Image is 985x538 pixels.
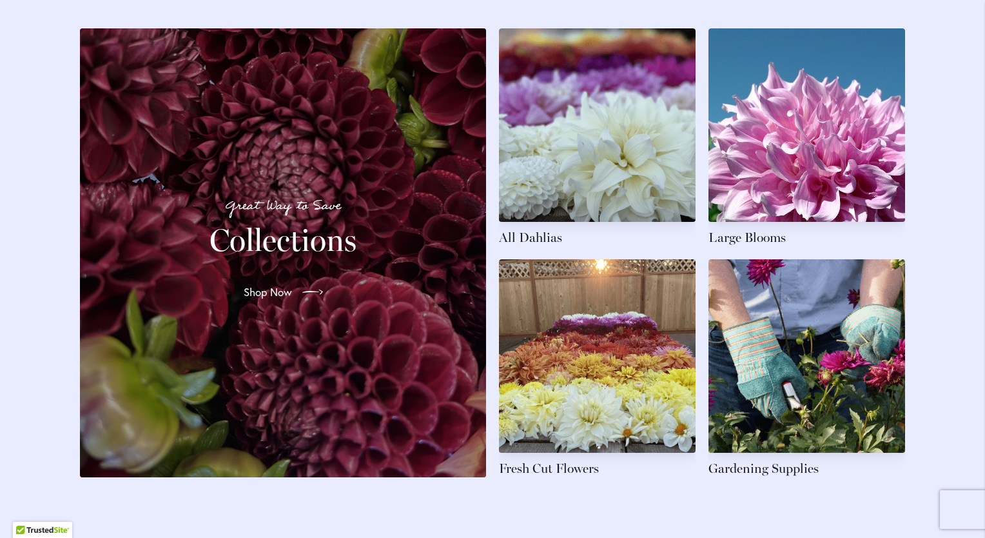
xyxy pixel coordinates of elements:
p: Great Way to Save [95,195,471,217]
span: Shop Now [244,284,292,300]
h2: Collections [95,222,471,258]
a: Shop Now [233,274,333,310]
